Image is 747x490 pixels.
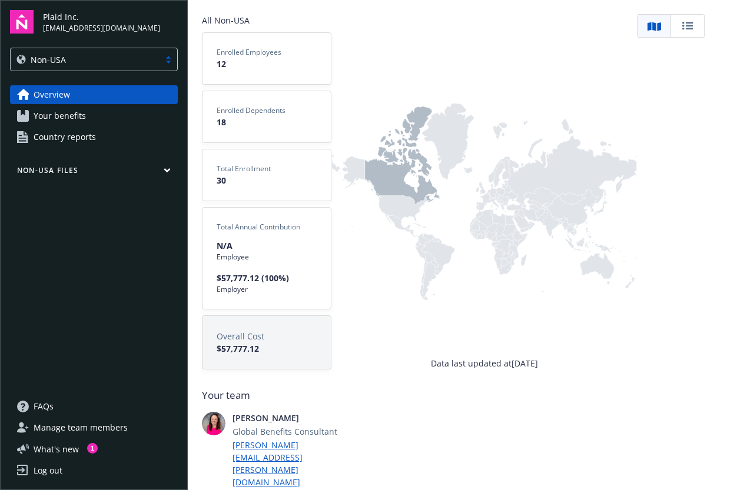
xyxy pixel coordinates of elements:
[431,357,538,369] span: Data last updated at [DATE]
[10,165,178,180] button: Non-USA Files
[217,174,317,186] span: 30
[217,330,317,342] span: Overall Cost
[10,418,178,437] a: Manage team members
[34,418,128,437] span: Manage team members
[43,10,178,34] button: Plaid Inc.[EMAIL_ADDRESS][DOMAIN_NAME]
[43,11,160,23] span: Plaid Inc.
[31,54,66,66] span: Non-USA
[10,443,98,455] button: What's new1
[34,128,96,146] span: Country reports
[87,443,98,454] div: 1
[34,397,54,416] span: FAQs
[16,54,154,66] span: Non-USA
[10,85,178,104] a: Overview
[217,342,317,355] span: $57,777.12
[217,239,317,252] span: N/A
[217,47,317,58] span: Enrolled Employees
[34,106,86,125] span: Your benefits
[34,85,70,104] span: Overview
[10,397,178,416] a: FAQs
[233,425,360,438] span: Global Benefits Consultant
[202,412,225,435] img: photo
[217,252,317,262] span: Employee
[10,128,178,146] a: Country reports
[217,116,317,128] span: 18
[217,272,317,284] span: $57,777.12 (100%)
[233,439,360,488] a: [PERSON_NAME][EMAIL_ADDRESS][PERSON_NAME][DOMAIN_NAME]
[233,412,360,424] span: [PERSON_NAME]
[217,58,317,70] span: 12
[43,23,160,34] span: [EMAIL_ADDRESS][DOMAIN_NAME]
[34,443,79,455] span: What ' s new
[10,10,34,34] img: navigator-logo.svg
[217,222,317,232] span: Total Annual Contribution
[202,388,705,402] span: Your team
[217,284,317,295] span: Employer
[217,164,317,174] span: Total Enrollment
[34,461,62,480] div: Log out
[202,14,331,26] span: All Non-USA
[10,106,178,125] a: Your benefits
[217,105,317,116] span: Enrolled Dependents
